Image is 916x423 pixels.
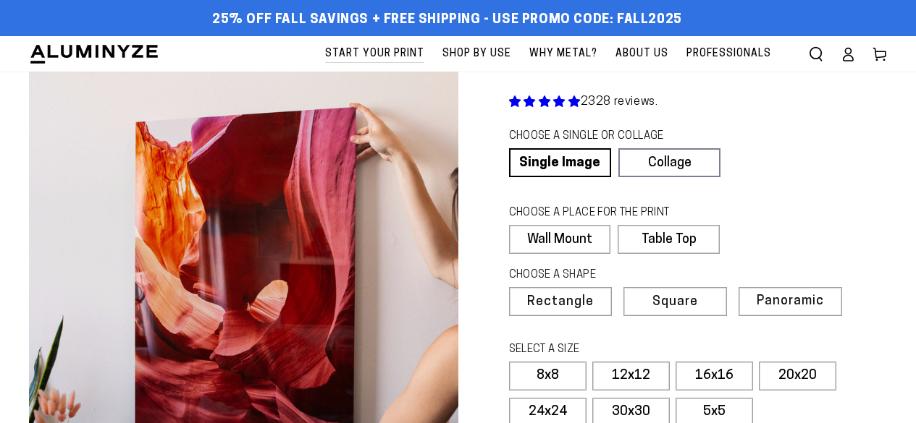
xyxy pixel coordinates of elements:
legend: SELECT A SIZE [509,342,731,358]
a: About Us [608,36,676,72]
label: 20x20 [759,362,836,390]
a: Why Metal? [522,36,605,72]
span: Rectangle [527,296,594,309]
label: 16x16 [676,362,753,390]
a: Start Your Print [318,36,432,72]
label: Wall Mount [509,225,611,254]
a: Collage [618,148,720,177]
legend: CHOOSE A SHAPE [509,268,709,283]
span: Why Metal? [529,45,597,63]
label: 12x12 [592,362,670,390]
span: Start Your Print [325,45,424,63]
span: 25% off FALL Savings + Free Shipping - Use Promo Code: FALL2025 [212,12,682,28]
a: Single Image [509,148,611,177]
legend: CHOOSE A PLACE FOR THE PRINT [509,205,707,221]
a: Professionals [679,36,778,72]
a: Shop By Use [435,36,518,72]
legend: CHOOSE A SINGLE OR COLLAGE [509,129,707,145]
label: Table Top [618,225,720,254]
span: Panoramic [757,294,824,308]
label: 8x8 [509,362,587,390]
span: Square [652,296,698,309]
span: About Us [615,45,668,63]
span: Professionals [686,45,771,63]
span: Shop By Use [442,45,511,63]
img: Aluminyze [29,43,159,65]
summary: Search our site [800,38,832,70]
